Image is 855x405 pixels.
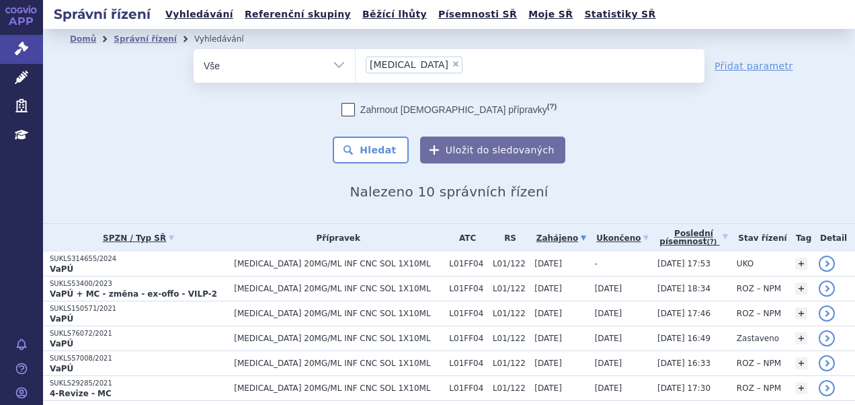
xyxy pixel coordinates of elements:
[812,224,855,252] th: Detail
[333,137,409,163] button: Hledat
[534,309,562,318] span: [DATE]
[819,330,835,346] a: detail
[795,283,807,295] a: +
[534,259,562,268] span: [DATE]
[795,357,807,369] a: +
[234,259,442,268] span: [MEDICAL_DATA] 20MG/ML INF CNC SOL 1X10ML
[657,334,710,343] span: [DATE] 16:49
[434,5,521,24] a: Písemnosti SŘ
[737,334,779,343] span: Zastaveno
[234,359,442,368] span: [MEDICAL_DATA] 20MG/ML INF CNC SOL 1X10ML
[50,339,73,348] strong: VaPÚ
[795,332,807,344] a: +
[819,355,835,371] a: detail
[730,224,788,252] th: Stav řízení
[234,284,442,293] span: [MEDICAL_DATA] 20MG/ML INF CNC SOL 1X10ML
[534,334,562,343] span: [DATE]
[657,284,710,293] span: [DATE] 18:34
[50,354,227,363] p: SUKLS57008/2021
[449,359,486,368] span: L01FF04
[50,304,227,314] p: SUKLS150571/2021
[737,383,781,393] span: ROZ – NPM
[370,60,448,69] span: [MEDICAL_DATA]
[657,359,710,368] span: [DATE] 16:33
[70,34,96,44] a: Domů
[706,238,717,246] abbr: (?)
[341,103,557,116] label: Zahrnout [DEMOGRAPHIC_DATA] přípravky
[493,383,528,393] span: L01/122
[534,383,562,393] span: [DATE]
[449,334,486,343] span: L01FF04
[580,5,659,24] a: Statistiky SŘ
[449,259,486,268] span: L01FF04
[114,34,177,44] a: Správní řízení
[493,334,528,343] span: L01/122
[819,380,835,396] a: detail
[50,279,227,289] p: SUKLS53400/2023
[43,5,161,24] h2: Správní řízení
[737,359,781,368] span: ROZ – NPM
[50,289,217,299] strong: VaPÚ + MC - změna - ex-offo - VILP-2
[737,284,781,293] span: ROZ – NPM
[194,29,261,49] li: Vyhledávání
[595,229,651,248] a: Ukončeno
[50,254,227,264] p: SUKLS314655/2024
[595,383,622,393] span: [DATE]
[234,334,442,343] span: [MEDICAL_DATA] 20MG/ML INF CNC SOL 1X10ML
[449,284,486,293] span: L01FF04
[595,359,622,368] span: [DATE]
[449,309,486,318] span: L01FF04
[795,307,807,320] a: +
[161,5,237,24] a: Vyhledávání
[227,224,442,252] th: Přípravek
[595,334,622,343] span: [DATE]
[486,224,528,252] th: RS
[50,364,73,373] strong: VaPÚ
[795,258,807,270] a: +
[524,5,577,24] a: Moje SŘ
[657,383,710,393] span: [DATE] 17:30
[50,329,227,338] p: SUKLS76072/2021
[819,256,835,272] a: detail
[493,309,528,318] span: L01/122
[493,284,528,293] span: L01/122
[819,281,835,297] a: detail
[234,383,442,393] span: [MEDICAL_DATA] 20MG/ML INF CNC SOL 1X10ML
[493,259,528,268] span: L01/122
[595,259,598,268] span: -
[534,229,587,248] a: Zahájeno
[795,382,807,394] a: +
[788,224,812,252] th: Tag
[442,224,486,252] th: ATC
[657,309,710,318] span: [DATE] 17:46
[493,359,528,368] span: L01/122
[819,305,835,322] a: detail
[420,137,565,163] button: Uložit do sledovaných
[595,309,622,318] span: [DATE]
[50,264,73,274] strong: VaPÚ
[595,284,622,293] span: [DATE]
[350,184,548,200] span: Nalezeno 10 správních řízení
[547,102,557,111] abbr: (?)
[234,309,442,318] span: [MEDICAL_DATA] 20MG/ML INF CNC SOL 1X10ML
[50,379,227,388] p: SUKLS29285/2021
[657,259,710,268] span: [DATE] 17:53
[50,314,73,324] strong: VaPÚ
[241,5,355,24] a: Referenční skupiny
[50,389,112,398] strong: 4-Revize - MC
[534,284,562,293] span: [DATE]
[466,56,474,73] input: [MEDICAL_DATA]
[358,5,431,24] a: Běžící lhůty
[449,383,486,393] span: L01FF04
[452,60,460,68] span: ×
[715,59,793,73] a: Přidat parametr
[657,224,730,252] a: Poslednípísemnost(?)
[737,309,781,318] span: ROZ – NPM
[737,259,754,268] span: UKO
[534,359,562,368] span: [DATE]
[50,229,227,248] a: SPZN / Typ SŘ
